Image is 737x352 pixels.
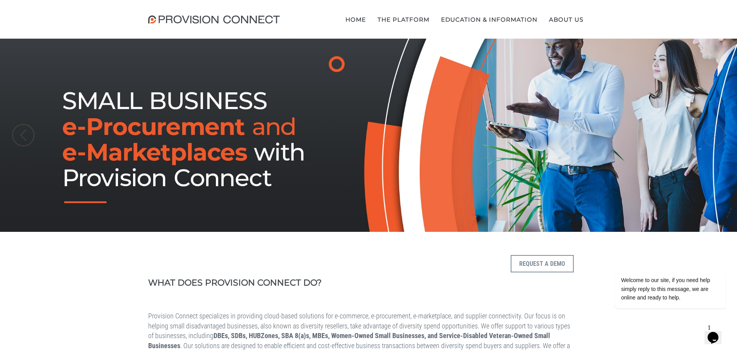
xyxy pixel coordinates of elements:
[148,278,460,287] h1: WHAT DOES PROVISION CONNECT DO?
[148,332,550,350] b: DBEs, SDBs, HUBZones, SBA 8(a)s, MBEs, Women-Owned Small Businesses, and Service-Disabled Veteran...
[148,15,284,24] img: Provision Connect
[590,200,729,317] iframe: chat widget
[705,321,729,344] iframe: chat widget
[511,279,574,286] a: Request a Demo
[511,255,574,272] button: Request a Demo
